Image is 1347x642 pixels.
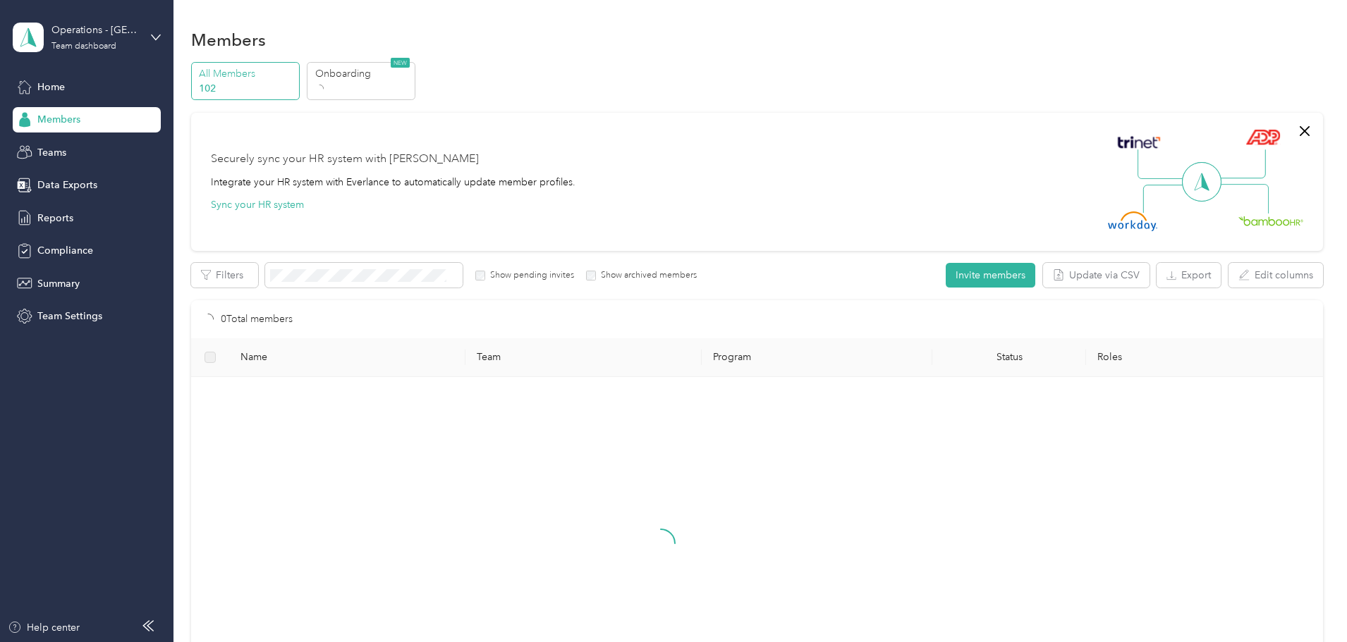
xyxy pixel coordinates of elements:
img: ADP [1245,129,1280,145]
img: BambooHR [1238,216,1303,226]
div: Integrate your HR system with Everlance to automatically update member profiles. [211,175,575,190]
img: Trinet [1114,132,1164,152]
span: NEW [391,58,410,68]
span: Teams [37,145,66,160]
label: Show pending invites [485,269,574,282]
span: Compliance [37,243,93,258]
th: Name [229,338,465,377]
label: Show archived members [596,269,697,282]
img: Line Right Down [1219,184,1269,214]
button: Export [1157,263,1221,288]
img: Line Left Down [1142,184,1192,213]
img: Line Left Up [1138,149,1187,180]
th: Status [932,338,1086,377]
iframe: Everlance-gr Chat Button Frame [1268,563,1347,642]
th: Roles [1086,338,1322,377]
div: Team dashboard [51,42,116,51]
img: Line Right Up [1217,149,1266,179]
span: Members [37,112,80,127]
span: Summary [37,276,80,291]
button: Filters [191,263,258,288]
img: Workday [1108,211,1157,231]
th: Team [465,338,702,377]
button: Sync your HR system [211,197,304,212]
button: Update via CSV [1043,263,1150,288]
p: Onboarding [315,66,411,81]
span: Team Settings [37,309,102,323]
div: Securely sync your HR system with [PERSON_NAME] [211,151,479,168]
button: Help center [8,620,80,635]
div: Operations - [GEOGRAPHIC_DATA] [51,23,140,37]
th: Program [702,338,932,377]
span: Reports [37,211,73,226]
span: Data Exports [37,178,97,192]
p: 0 Total members [221,311,293,327]
p: 102 [199,81,295,96]
span: Name [240,351,454,363]
h1: Members [191,32,266,47]
button: Invite members [946,263,1035,288]
span: Home [37,80,65,94]
p: All Members [199,66,295,81]
button: Edit columns [1229,263,1323,288]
